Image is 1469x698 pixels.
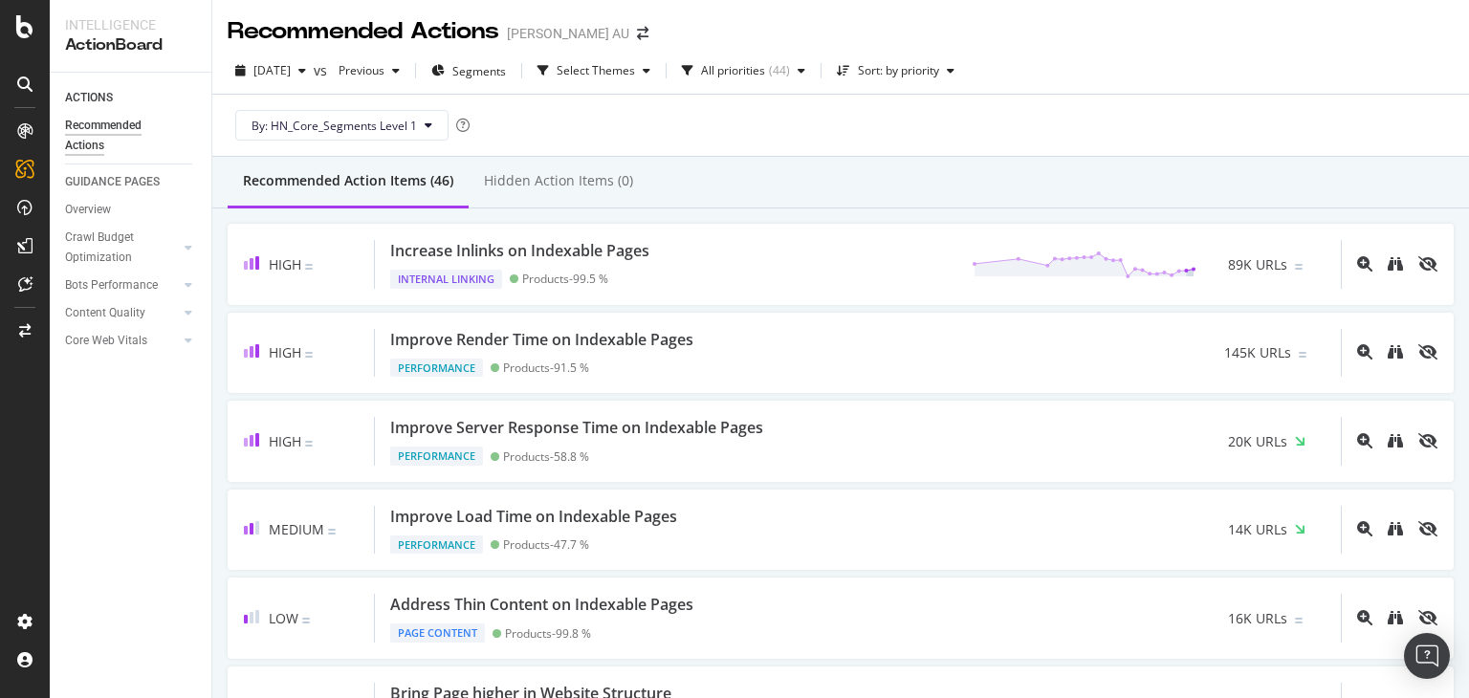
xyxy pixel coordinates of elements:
[305,441,313,447] img: Equal
[1388,520,1403,538] a: binoculars
[503,449,589,464] div: Products - 58.8 %
[1418,610,1437,625] div: eye-slash
[65,303,145,323] div: Content Quality
[1228,255,1287,274] span: 89K URLs
[1388,255,1403,273] a: binoculars
[1299,352,1306,358] img: Equal
[1357,610,1372,625] div: magnifying-glass-plus
[1357,344,1372,360] div: magnifying-glass-plus
[65,116,198,156] a: Recommended Actions
[252,118,417,134] span: By: HN_Core_Segments Level 1
[65,200,111,220] div: Overview
[65,88,113,108] div: ACTIONS
[1228,609,1287,628] span: 16K URLs
[829,55,962,86] button: Sort: by priority
[390,447,483,466] div: Performance
[1357,521,1372,536] div: magnifying-glass-plus
[530,55,658,86] button: Select Themes
[314,61,331,80] span: vs
[65,228,179,268] a: Crawl Budget Optimization
[1418,433,1437,448] div: eye-slash
[390,270,502,289] div: Internal Linking
[65,200,198,220] a: Overview
[302,618,310,623] img: Equal
[331,62,384,78] span: Previous
[390,417,763,439] div: Improve Server Response Time on Indexable Pages
[65,228,165,268] div: Crawl Budget Optimization
[253,62,291,78] span: 2025 Aug. 3rd
[269,255,301,273] span: High
[1404,633,1450,679] div: Open Intercom Messenger
[305,352,313,358] img: Equal
[1388,343,1403,361] a: binoculars
[674,55,813,86] button: All priorities(44)
[1418,256,1437,272] div: eye-slash
[390,535,483,555] div: Performance
[269,432,301,450] span: High
[243,171,453,190] div: Recommended Action Items (46)
[65,88,198,108] a: ACTIONS
[1388,610,1403,625] div: binoculars
[331,55,407,86] button: Previous
[769,65,790,76] div: ( 44 )
[390,359,483,378] div: Performance
[424,55,514,86] button: Segments
[1228,520,1287,539] span: 14K URLs
[1388,432,1403,450] a: binoculars
[503,537,589,552] div: Products - 47.7 %
[1388,521,1403,536] div: binoculars
[507,24,629,43] div: [PERSON_NAME] AU
[390,240,649,262] div: Increase Inlinks on Indexable Pages
[1228,432,1287,451] span: 20K URLs
[269,520,324,538] span: Medium
[269,609,298,627] span: Low
[701,65,765,76] div: All priorities
[1388,256,1403,272] div: binoculars
[65,172,160,192] div: GUIDANCE PAGES
[1224,343,1291,362] span: 145K URLs
[390,594,693,616] div: Address Thin Content on Indexable Pages
[65,331,179,351] a: Core Web Vitals
[305,264,313,270] img: Equal
[505,626,591,641] div: Products - 99.8 %
[228,15,499,48] div: Recommended Actions
[1388,433,1403,448] div: binoculars
[522,272,608,286] div: Products - 99.5 %
[503,360,589,375] div: Products - 91.5 %
[65,15,196,34] div: Intelligence
[1357,433,1372,448] div: magnifying-glass-plus
[1295,618,1303,623] img: Equal
[65,303,179,323] a: Content Quality
[65,172,198,192] a: GUIDANCE PAGES
[1418,521,1437,536] div: eye-slash
[228,55,314,86] button: [DATE]
[452,63,506,79] span: Segments
[65,275,179,295] a: Bots Performance
[65,331,147,351] div: Core Web Vitals
[65,116,180,156] div: Recommended Actions
[1295,264,1303,270] img: Equal
[269,343,301,361] span: High
[328,529,336,534] img: Equal
[390,623,485,643] div: Page Content
[65,34,196,56] div: ActionBoard
[557,65,635,76] div: Select Themes
[858,65,939,76] div: Sort: by priority
[65,275,158,295] div: Bots Performance
[1357,256,1372,272] div: magnifying-glass-plus
[637,27,648,40] div: arrow-right-arrow-left
[390,506,677,528] div: Improve Load Time on Indexable Pages
[484,171,633,190] div: Hidden Action Items (0)
[235,110,449,141] button: By: HN_Core_Segments Level 1
[1388,609,1403,627] a: binoculars
[1388,344,1403,360] div: binoculars
[390,329,693,351] div: Improve Render Time on Indexable Pages
[1418,344,1437,360] div: eye-slash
